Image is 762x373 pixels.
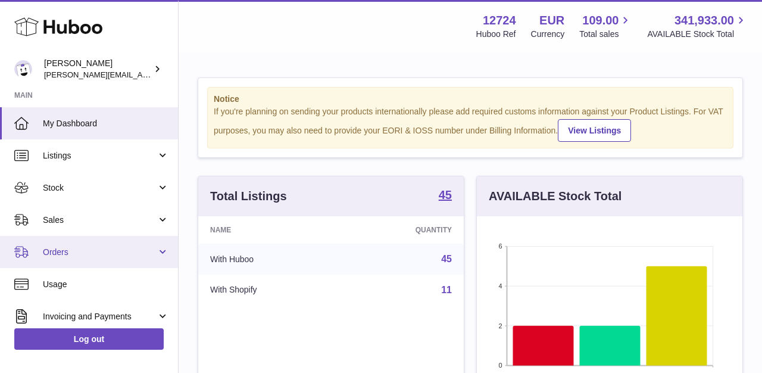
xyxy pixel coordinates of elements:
[214,106,727,142] div: If you're planning on sending your products internationally please add required customs informati...
[198,216,341,244] th: Name
[439,189,452,201] strong: 45
[43,247,157,258] span: Orders
[531,29,565,40] div: Currency
[439,189,452,203] a: 45
[43,118,169,129] span: My Dashboard
[441,285,452,295] a: 11
[476,29,516,40] div: Huboo Ref
[14,60,32,78] img: sebastian@ffern.co
[489,188,622,204] h3: AVAILABLE Stock Total
[441,254,452,264] a: 45
[539,13,564,29] strong: EUR
[674,13,734,29] span: 341,933.00
[14,328,164,350] a: Log out
[43,150,157,161] span: Listings
[214,94,727,105] strong: Notice
[647,13,748,40] a: 341,933.00 AVAILABLE Stock Total
[43,215,157,226] span: Sales
[198,244,341,275] td: With Huboo
[498,243,502,250] text: 6
[43,182,157,194] span: Stock
[647,29,748,40] span: AVAILABLE Stock Total
[341,216,464,244] th: Quantity
[44,70,239,79] span: [PERSON_NAME][EMAIL_ADDRESS][DOMAIN_NAME]
[43,279,169,290] span: Usage
[498,362,502,369] text: 0
[483,13,516,29] strong: 12724
[579,13,632,40] a: 109.00 Total sales
[44,58,151,80] div: [PERSON_NAME]
[498,322,502,329] text: 2
[579,29,632,40] span: Total sales
[43,311,157,322] span: Invoicing and Payments
[198,275,341,306] td: With Shopify
[558,119,631,142] a: View Listings
[210,188,287,204] h3: Total Listings
[498,282,502,290] text: 4
[582,13,619,29] span: 109.00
